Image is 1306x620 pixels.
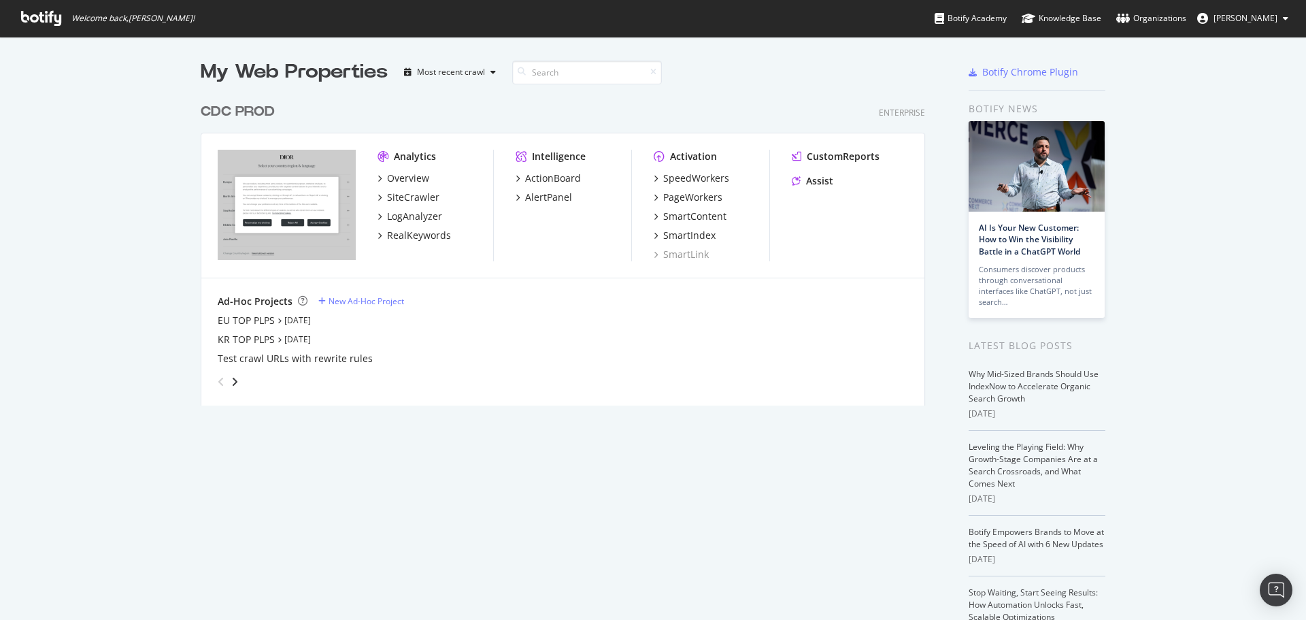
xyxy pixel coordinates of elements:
[935,12,1007,25] div: Botify Academy
[71,13,195,24] span: Welcome back, [PERSON_NAME] !
[516,172,581,185] a: ActionBoard
[318,295,404,307] a: New Ad-Hoc Project
[387,172,429,185] div: Overview
[979,222,1080,257] a: AI Is Your New Customer: How to Win the Visibility Battle in a ChatGPT World
[663,229,716,242] div: SmartIndex
[284,314,311,326] a: [DATE]
[516,191,572,204] a: AlertPanel
[969,65,1078,79] a: Botify Chrome Plugin
[387,229,451,242] div: RealKeywords
[218,295,292,308] div: Ad-Hoc Projects
[378,229,451,242] a: RealKeywords
[979,264,1094,308] div: Consumers discover products through conversational interfaces like ChatGPT, not just search…
[1022,12,1101,25] div: Knowledge Base
[532,150,586,163] div: Intelligence
[201,59,388,86] div: My Web Properties
[525,191,572,204] div: AlertPanel
[284,333,311,345] a: [DATE]
[387,210,442,223] div: LogAnalyzer
[663,210,726,223] div: SmartContent
[969,408,1105,420] div: [DATE]
[879,107,925,118] div: Enterprise
[969,338,1105,353] div: Latest Blog Posts
[1260,574,1292,606] div: Open Intercom Messenger
[201,102,275,122] div: CDC PROD
[378,172,429,185] a: Overview
[969,553,1105,566] div: [DATE]
[969,493,1105,505] div: [DATE]
[417,68,485,76] div: Most recent crawl
[654,172,729,185] a: SpeedWorkers
[806,174,833,188] div: Assist
[201,86,936,406] div: grid
[1213,12,1277,24] span: Zhengyi ZHAO
[654,229,716,242] a: SmartIndex
[399,61,501,83] button: Most recent crawl
[329,295,404,307] div: New Ad-Hoc Project
[512,61,662,84] input: Search
[218,352,373,365] a: Test crawl URLs with rewrite rules
[1116,12,1186,25] div: Organizations
[230,375,239,389] div: angle-right
[212,371,230,393] div: angle-left
[969,101,1105,116] div: Botify news
[218,150,356,260] img: www.dior.com
[792,174,833,188] a: Assist
[378,210,442,223] a: LogAnalyzer
[387,191,439,204] div: SiteCrawler
[792,150,880,163] a: CustomReports
[663,172,729,185] div: SpeedWorkers
[969,441,1098,489] a: Leveling the Playing Field: Why Growth-Stage Companies Are at a Search Crossroads, and What Comes...
[969,121,1105,212] img: AI Is Your New Customer: How to Win the Visibility Battle in a ChatGPT World
[663,191,722,204] div: PageWorkers
[1186,7,1299,29] button: [PERSON_NAME]
[378,191,439,204] a: SiteCrawler
[670,150,717,163] div: Activation
[654,210,726,223] a: SmartContent
[654,248,709,261] a: SmartLink
[201,102,280,122] a: CDC PROD
[654,191,722,204] a: PageWorkers
[969,368,1099,404] a: Why Mid-Sized Brands Should Use IndexNow to Accelerate Organic Search Growth
[394,150,436,163] div: Analytics
[969,526,1104,550] a: Botify Empowers Brands to Move at the Speed of AI with 6 New Updates
[218,314,275,327] a: EU TOP PLPS
[218,333,275,346] a: KR TOP PLPS
[525,172,581,185] div: ActionBoard
[982,65,1078,79] div: Botify Chrome Plugin
[807,150,880,163] div: CustomReports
